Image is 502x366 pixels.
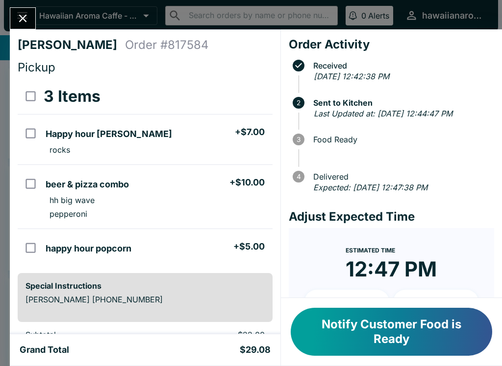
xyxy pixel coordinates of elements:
h5: happy hour popcorn [46,243,131,254]
p: $22.00 [168,330,264,340]
em: Expected: [DATE] 12:47:38 PM [313,183,427,192]
h5: Grand Total [20,344,69,356]
h4: Order Activity [289,37,494,52]
button: + 20 [393,290,478,314]
em: Last Updated at: [DATE] 12:44:47 PM [314,109,452,118]
h5: $29.08 [240,344,271,356]
span: Received [308,61,494,70]
h5: beer & pizza combo [46,179,129,190]
table: orders table [18,79,273,265]
p: rocks [50,145,70,155]
p: hh big wave [50,195,95,205]
button: Notify Customer Food is Ready [291,308,492,356]
h3: 3 Items [44,87,100,106]
h5: + $5.00 [233,241,265,252]
span: Food Ready [308,135,494,144]
p: pepperoni [50,209,87,219]
span: Pickup [18,60,55,74]
p: [PERSON_NAME] [PHONE_NUMBER] [25,295,265,304]
p: Subtotal [25,330,152,340]
h4: Order # 817584 [125,38,209,52]
span: Estimated Time [346,247,395,254]
h5: + $10.00 [229,177,265,188]
em: [DATE] 12:42:38 PM [314,71,389,81]
text: 4 [296,173,301,181]
button: + 10 [304,290,390,314]
time: 12:47 PM [346,256,437,282]
text: 3 [297,136,301,143]
text: 2 [297,99,301,107]
span: Sent to Kitchen [308,98,494,107]
h4: Adjust Expected Time [289,209,494,224]
button: Close [10,8,35,29]
span: Delivered [308,172,494,181]
h5: Happy hour [PERSON_NAME] [46,128,172,140]
h5: + $7.00 [235,126,265,138]
h6: Special Instructions [25,281,265,291]
h4: [PERSON_NAME] [18,38,125,52]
